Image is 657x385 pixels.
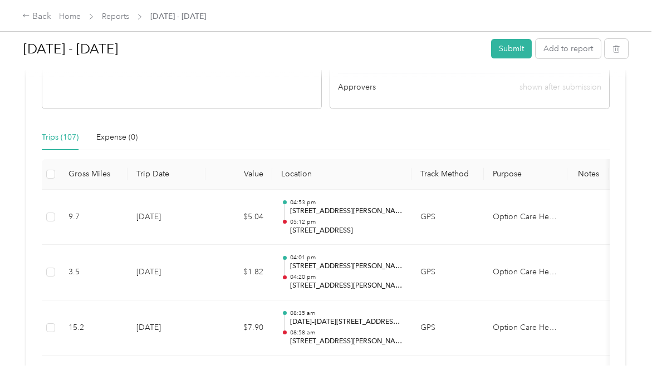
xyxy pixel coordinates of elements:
[595,323,657,385] iframe: Everlance-gr Chat Button Frame
[23,36,483,62] h1: Sep 1 - 30, 2025
[290,261,403,272] p: [STREET_ADDRESS][PERSON_NAME]
[96,131,138,144] div: Expense (0)
[22,10,51,23] div: Back
[411,159,484,190] th: Track Method
[290,273,403,281] p: 04:20 pm
[290,317,403,327] p: [DATE]–[DATE][STREET_ADDRESS][PERSON_NAME]
[102,12,129,21] a: Reports
[205,245,272,300] td: $1.82
[42,131,79,144] div: Trips (107)
[290,199,403,206] p: 04:53 pm
[484,300,567,356] td: Option Care Health
[609,159,651,190] th: Tags
[128,190,205,245] td: [DATE]
[60,245,128,300] td: 3.5
[338,81,376,93] span: Approvers
[484,190,567,245] td: Option Care Health
[290,281,403,291] p: [STREET_ADDRESS][PERSON_NAME]
[491,39,532,58] button: Submit
[290,329,403,337] p: 08:58 am
[290,206,403,216] p: [STREET_ADDRESS][PERSON_NAME]
[411,245,484,300] td: GPS
[519,82,601,92] span: shown after submission
[60,190,128,245] td: 9.7
[411,300,484,356] td: GPS
[128,300,205,356] td: [DATE]
[205,300,272,356] td: $7.90
[484,245,567,300] td: Option Care Health
[150,11,206,22] span: [DATE] - [DATE]
[290,364,403,372] p: 07:36 pm
[59,12,81,21] a: Home
[60,300,128,356] td: 15.2
[205,159,272,190] th: Value
[536,39,601,58] button: Add to report
[205,190,272,245] td: $5.04
[567,159,609,190] th: Notes
[290,226,403,236] p: [STREET_ADDRESS]
[290,309,403,317] p: 08:35 am
[290,337,403,347] p: [STREET_ADDRESS][PERSON_NAME]
[272,159,411,190] th: Location
[484,159,567,190] th: Purpose
[290,218,403,226] p: 05:12 pm
[128,159,205,190] th: Trip Date
[60,159,128,190] th: Gross Miles
[128,245,205,300] td: [DATE]
[290,254,403,261] p: 04:01 pm
[411,190,484,245] td: GPS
